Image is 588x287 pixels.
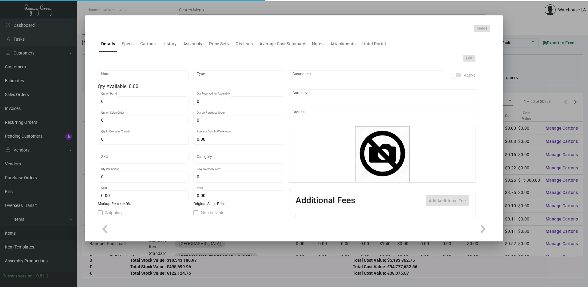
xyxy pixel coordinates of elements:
[330,41,356,47] div: Attachments
[260,41,305,47] div: Average Cost Summary
[464,71,475,79] span: Active
[312,41,324,47] div: Notes
[122,41,133,47] div: Specs
[296,214,315,225] th: Active
[409,214,434,225] th: Price
[36,273,49,279] div: 0.51.2
[162,41,177,47] div: History
[201,209,224,216] span: Non-sellable
[314,214,383,225] th: Type
[101,41,115,47] div: Details
[98,83,284,90] div: Qty Available: 0.00
[183,41,202,47] div: Assembly
[426,195,469,206] button: Add Additional Fee
[429,198,466,203] span: Add Additional Fee
[296,195,355,206] h2: Additional Fees
[236,41,253,47] div: Qty Logs
[292,111,472,116] input: Add new..
[362,41,386,47] div: Hotel Portal
[292,73,442,78] input: Add new..
[105,209,122,216] span: Shipping
[2,273,34,279] div: Current version:
[383,214,408,225] th: Cost
[434,214,462,225] th: Price type
[477,26,487,31] span: Merge
[463,55,475,62] button: Edit
[140,41,156,47] div: Cartons
[466,56,472,61] span: Edit
[474,25,490,32] button: Merge
[209,41,229,47] div: Price Sets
